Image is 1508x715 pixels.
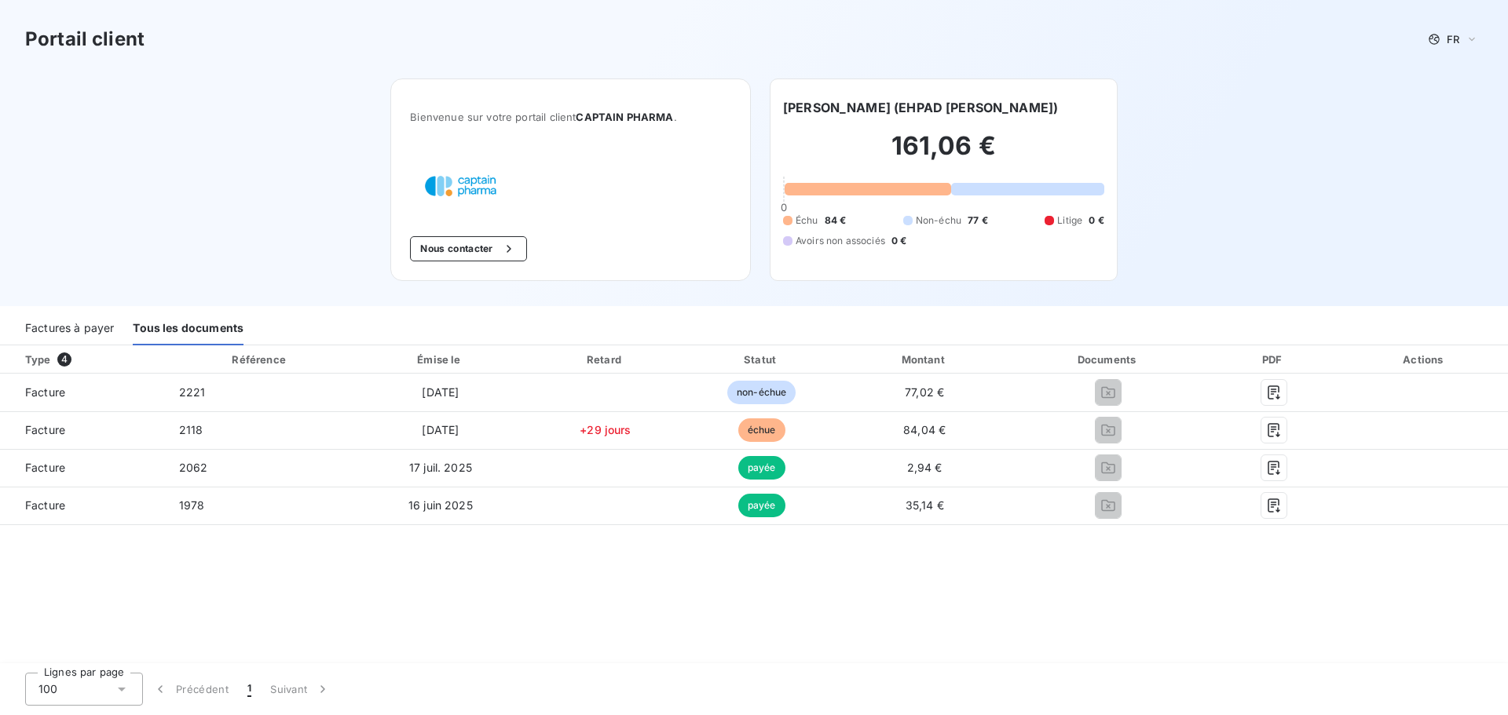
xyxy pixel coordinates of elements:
span: 2062 [179,461,208,474]
span: +29 jours [580,423,631,436]
span: échue [738,418,785,442]
span: Avoirs non associés [796,234,885,248]
span: 100 [38,681,57,697]
span: 77,02 € [905,385,944,399]
span: Facture [13,460,154,476]
span: 35,14 € [906,498,944,512]
div: Type [16,352,163,367]
span: 16 juin 2025 [408,498,473,512]
span: [DATE] [422,423,459,436]
span: Échu [796,213,818,228]
span: Facture [13,422,154,438]
span: payée [738,494,785,517]
div: Tous les documents [133,312,243,345]
div: Actions [1345,352,1505,367]
span: non-échue [727,381,796,404]
img: Company logo [410,161,511,211]
span: 84,04 € [903,423,946,436]
h3: Portail client [25,25,145,53]
span: 17 juil. 2025 [409,461,472,474]
span: 4 [57,352,71,367]
span: 0 [781,201,787,213]
span: 2,94 € [907,461,942,474]
span: Facture [13,498,154,513]
button: Précédent [143,673,238,706]
h6: [PERSON_NAME] (EHPAD [PERSON_NAME]) [783,98,1058,117]
span: payée [738,456,785,480]
button: Suivant [261,673,340,706]
span: 2221 [179,385,206,399]
button: Nous contacter [410,236,526,261]
span: 1978 [179,498,205,512]
div: Statut [687,352,835,367]
span: Non-échu [916,213,961,228]
div: Factures à payer [25,312,114,345]
div: Documents [1013,352,1202,367]
span: [DATE] [422,385,459,399]
span: Bienvenue sur votre portail client . [410,111,731,123]
span: Litige [1057,213,1082,228]
div: Émise le [357,352,523,367]
div: Montant [842,352,1008,367]
button: 1 [238,673,261,706]
span: Facture [13,385,154,400]
span: 77 € [968,213,988,228]
span: 1 [247,681,251,697]
div: PDF [1209,352,1338,367]
span: 0 € [891,234,906,248]
div: Retard [529,352,681,367]
span: CAPTAIN PHARMA [576,111,673,123]
span: FR [1447,33,1459,46]
h2: 161,06 € [783,130,1104,177]
span: 0 € [1089,213,1104,228]
span: 2118 [179,423,203,436]
span: 84 € [825,213,847,228]
div: Référence [232,353,285,366]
